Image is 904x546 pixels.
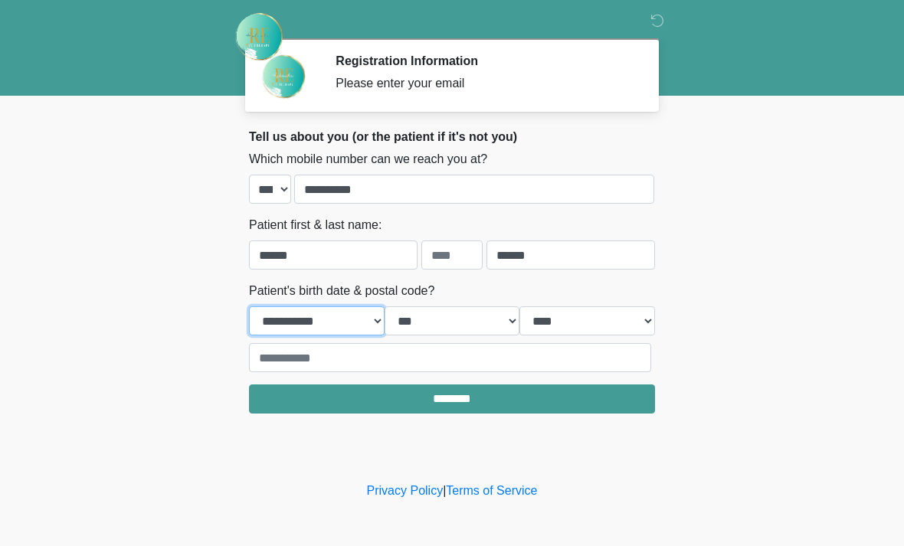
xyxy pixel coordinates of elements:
[249,150,487,168] label: Which mobile number can we reach you at?
[260,54,306,100] img: Agent Avatar
[249,129,655,144] h2: Tell us about you (or the patient if it's not you)
[336,74,632,93] div: Please enter your email
[234,11,284,62] img: Rehydrate Aesthetics & Wellness Logo
[367,484,444,497] a: Privacy Policy
[443,484,446,497] a: |
[446,484,537,497] a: Terms of Service
[249,282,434,300] label: Patient's birth date & postal code?
[249,216,382,234] label: Patient first & last name:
